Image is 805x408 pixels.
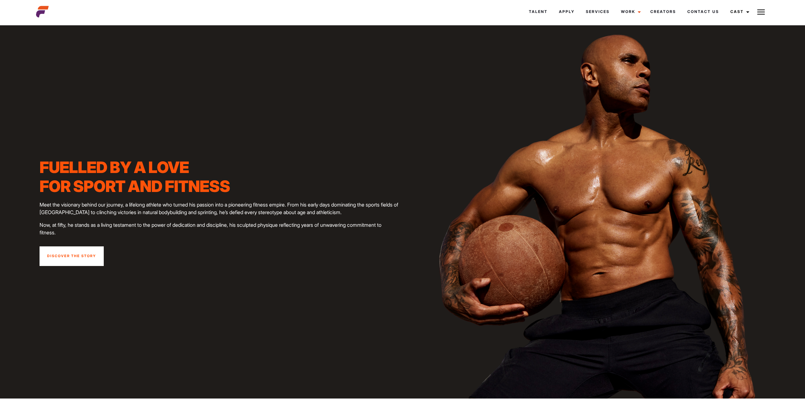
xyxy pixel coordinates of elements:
[40,158,399,196] h1: Fuelled by a love for sport and fitness
[615,3,645,20] a: Work
[580,3,615,20] a: Services
[725,3,753,20] a: Cast
[553,3,580,20] a: Apply
[40,201,399,216] p: Meet the visionary behind our journey, a lifelong athlete who turned his passion into a pioneerin...
[757,8,765,16] img: Burger icon
[36,5,49,18] img: cropped-aefm-brand-fav-22-square.png
[40,221,399,236] p: Now, at fifty, he stands as a living testament to the power of dedication and discipline, his scu...
[682,3,725,20] a: Contact Us
[40,246,104,266] a: Discover the story
[645,3,682,20] a: Creators
[523,3,553,20] a: Talent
